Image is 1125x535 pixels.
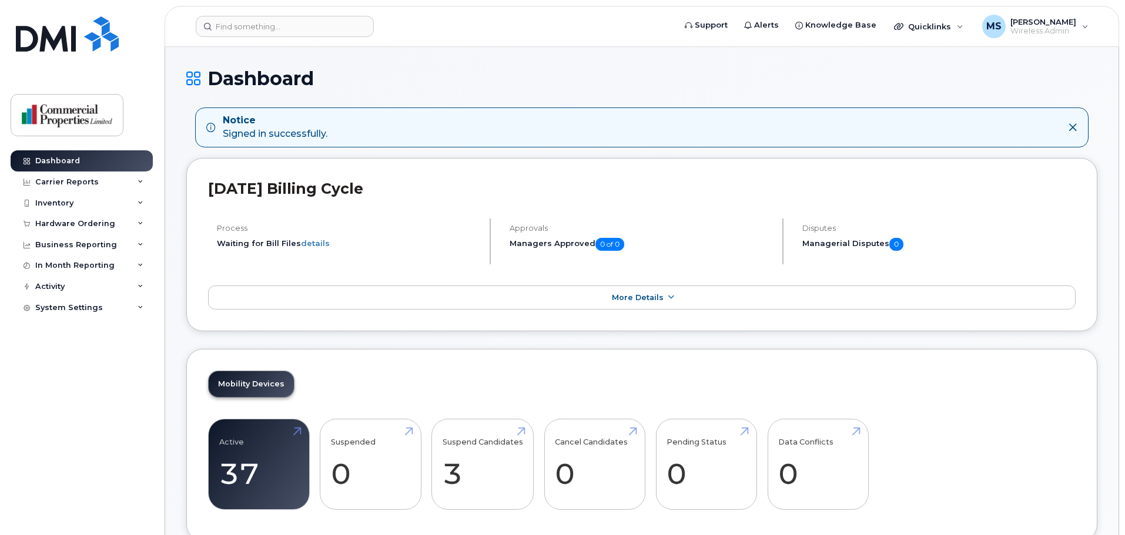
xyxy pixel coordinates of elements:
[510,238,772,251] h5: Managers Approved
[223,114,327,127] strong: Notice
[217,224,480,233] h4: Process
[802,224,1076,233] h4: Disputes
[595,238,624,251] span: 0 of 0
[612,293,664,302] span: More Details
[510,224,772,233] h4: Approvals
[443,426,523,503] a: Suspend Candidates 3
[778,426,858,503] a: Data Conflicts 0
[219,426,299,503] a: Active 37
[186,68,1097,89] h1: Dashboard
[555,426,634,503] a: Cancel Candidates 0
[223,114,327,141] div: Signed in successfully.
[217,238,480,249] li: Waiting for Bill Files
[802,238,1076,251] h5: Managerial Disputes
[301,238,330,248] a: details
[889,238,903,251] span: 0
[331,426,410,503] a: Suspended 0
[209,371,294,397] a: Mobility Devices
[667,426,746,503] a: Pending Status 0
[208,180,1076,197] h2: [DATE] Billing Cycle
